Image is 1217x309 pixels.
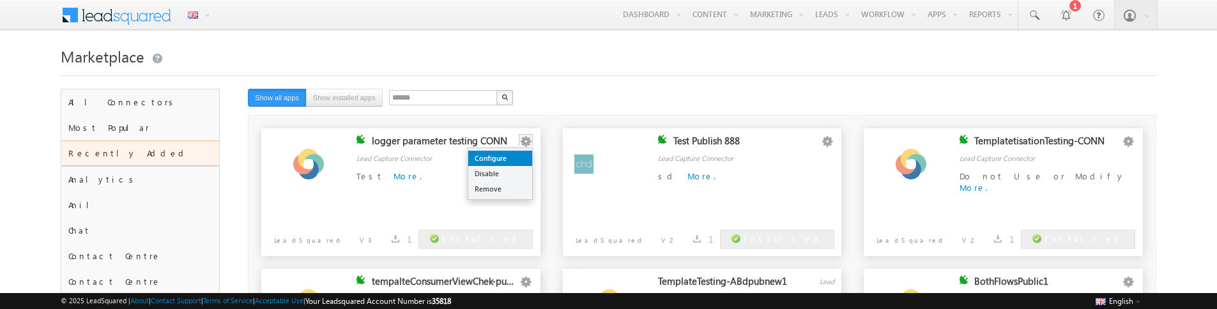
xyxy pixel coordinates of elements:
[744,233,823,244] span: Installed
[658,275,805,293] div: TemplateTesting-ABdpubnew1
[261,228,373,246] p: LeadSquared V3
[468,166,532,181] a: Disable
[61,269,219,294] div: Contact Centre
[1009,233,1014,245] span: 1
[61,140,219,166] div: Recently Added
[306,89,383,107] button: Show installed apps
[960,135,968,144] img: checking status
[248,89,306,107] button: Show all apps
[1045,233,1124,244] span: Installed
[407,233,412,245] span: 1
[442,233,521,244] span: Installed
[372,275,519,293] div: tempalteConsumerViewChek-publc
[708,233,714,245] span: 1
[658,170,677,181] span: sd
[563,228,675,246] p: LeadSquared V2
[896,149,926,179] img: Alternate Logo
[501,94,508,100] img: Search
[687,170,716,181] a: More.
[356,135,365,144] img: checking status
[151,296,201,305] a: Contact Support
[658,135,667,144] img: checking status
[574,154,645,174] img: Alternate Logo
[356,170,383,181] span: Test
[130,296,149,305] a: About
[61,46,144,66] span: Marketplace
[255,296,303,305] a: Acceptable Use
[61,192,219,218] div: Anil
[61,218,219,243] div: Chat
[392,235,399,243] img: downloads
[974,135,1121,153] div: TemplatetisationTesting-CONN
[1109,296,1133,306] span: English
[960,275,968,284] img: checking status
[960,170,1125,181] span: Do not Use or Modify
[1092,293,1144,308] button: English
[61,115,219,140] div: Most Popular
[356,275,365,284] img: checking status
[61,243,219,269] div: Contact Centre
[468,181,532,197] a: Remove
[61,295,451,307] span: © 2025 LeadSquared | | | | |
[61,89,219,115] div: All Connectors
[693,235,701,243] img: downloads
[960,182,988,193] a: More.
[673,135,820,153] div: Test Publish 888
[994,235,1002,243] img: downloads
[974,275,1121,293] div: BothFlowsPublic1
[864,228,976,246] p: LeadSquared V2
[372,135,519,153] div: logger parameter testing CONN
[293,149,324,179] img: Alternate Logo
[305,296,451,306] span: Your Leadsquared Account Number is
[61,167,219,192] div: Analytics
[394,170,422,181] a: More.
[203,296,253,305] a: Terms of Service
[432,296,451,306] span: 35818
[468,151,532,166] a: Configure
